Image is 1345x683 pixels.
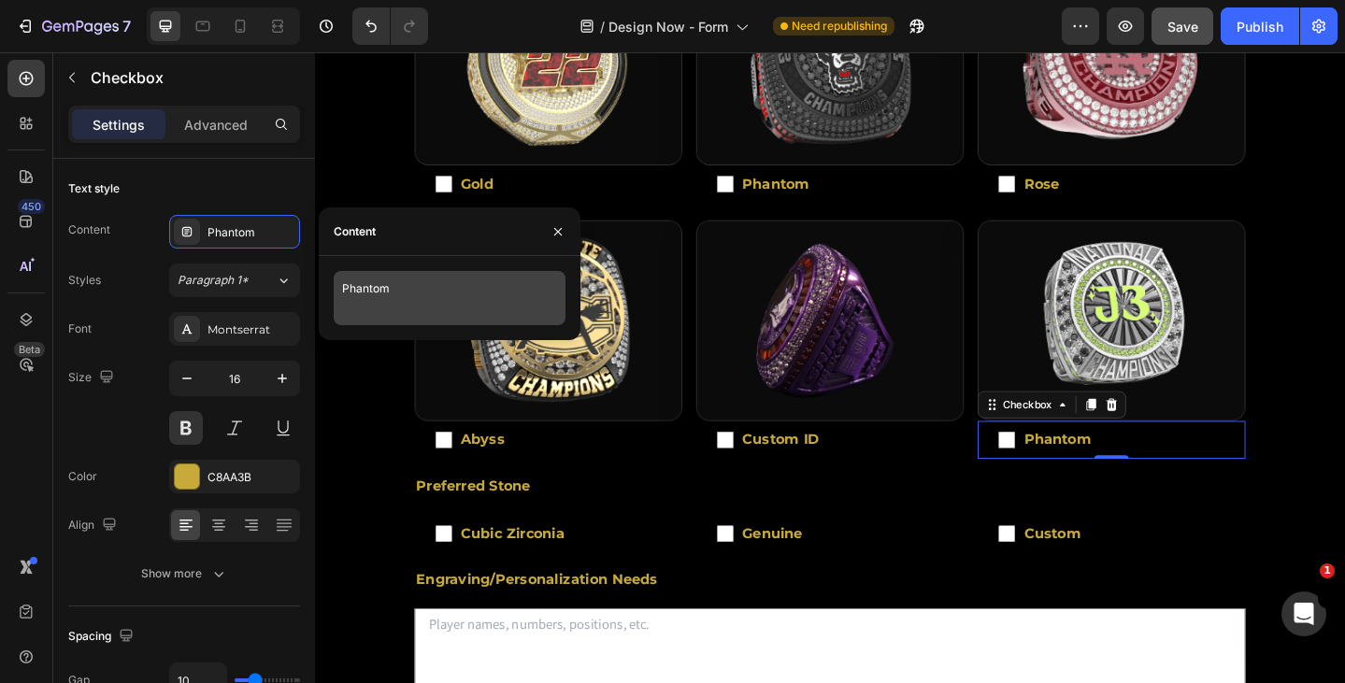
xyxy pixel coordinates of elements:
button: Show more [68,557,300,591]
span: Phantom [456,140,684,148]
div: 450 [18,199,45,214]
button: 7 [7,7,139,45]
p: Settings [93,115,145,135]
span: Custom [763,520,991,528]
div: Beta [14,342,45,357]
input: Custom [744,515,763,534]
button: Paragraph 1* [169,263,300,297]
iframe: Design area [315,52,1345,683]
span: Design Now - Form [608,17,728,36]
div: Checkbox [745,376,807,392]
span: Paragraph 1* [178,272,249,289]
div: Publish [1237,17,1283,36]
div: Montserrat [207,321,295,338]
img: CougGirls — Silver Vibrantium [723,184,1012,401]
div: Silver Vibrantium ring image zoom area [722,183,1013,402]
span: Cubic Zirconia [150,520,378,528]
p: 7 [122,15,131,37]
div: Content [334,223,376,240]
img: CougGirls — Silver Vibrantium [416,184,706,401]
div: Abyss ring image zoom area [108,183,400,402]
p: Checkbox [91,66,293,89]
input: Custom ID [437,413,456,432]
div: Show more [141,564,228,583]
iframe: Intercom live chat [1281,591,1326,636]
input: Genuine [437,515,456,534]
p: Preferred Stone [110,460,1011,487]
div: Align [68,513,121,538]
div: Content [68,221,110,238]
span: Genuine [456,520,684,528]
p: Advanced [184,115,248,135]
input: Phantom [437,135,456,153]
span: Custom ID [456,419,684,426]
span: / [600,17,605,36]
button: Save [1152,7,1213,45]
input: Phantom [744,413,763,432]
div: Silver Vibrantium ring image zoom area [415,183,707,402]
span: Abyss [150,419,378,426]
div: Text style [68,180,120,197]
div: Font [68,320,92,337]
span: Phantom [763,419,991,426]
div: Undo/Redo [352,7,428,45]
span: 1 [1320,563,1335,578]
div: Styles [68,272,101,289]
input: Rose [744,135,763,153]
div: Spacing [68,624,137,649]
p: Engraving/Personalization Needs [110,562,1011,589]
span: Save [1167,19,1198,35]
button: Publish [1221,7,1299,45]
div: Phantom [207,224,295,241]
span: Need republishing [792,18,887,35]
div: Color [68,468,97,485]
input: Cubic Zirconia [131,515,150,534]
div: Size [68,365,118,391]
div: C8AA3B [207,469,295,486]
input: Abyss [131,413,150,432]
input: Gold [131,135,150,153]
span: Rose [763,140,991,148]
span: Gold [150,140,378,148]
